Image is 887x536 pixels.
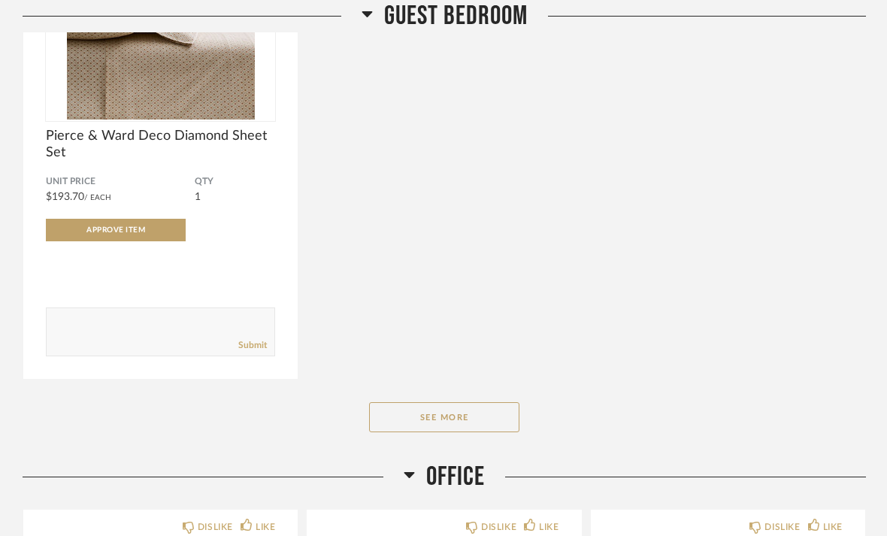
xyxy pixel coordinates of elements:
div: LIKE [539,519,559,534]
button: See More [369,402,519,432]
span: $193.70 [46,192,84,202]
a: Submit [238,339,267,352]
span: Pierce & Ward Deco Diamond Sheet Set [46,128,275,161]
div: LIKE [823,519,843,534]
span: Office [426,461,485,493]
span: QTY [195,176,275,188]
button: Approve Item [46,219,186,241]
span: 1 [195,192,201,202]
div: DISLIKE [198,519,233,534]
div: DISLIKE [481,519,516,534]
span: Unit Price [46,176,195,188]
span: Approve Item [86,226,145,234]
div: LIKE [256,519,275,534]
div: DISLIKE [764,519,800,534]
span: / Each [84,194,111,201]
